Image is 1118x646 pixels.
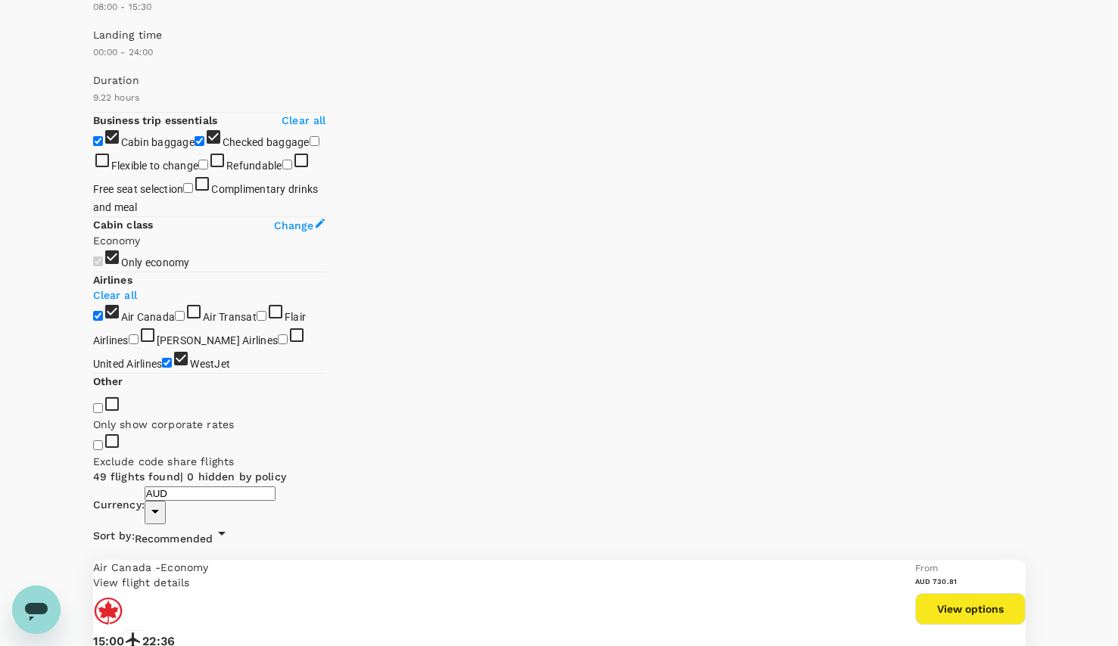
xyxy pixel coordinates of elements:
input: Exclude code share flights [93,440,103,450]
span: United Airlines [93,358,163,370]
iframe: Button to launch messaging window [12,585,61,634]
span: Currency : [93,497,145,514]
input: Flair Airlines [257,311,266,321]
div: 49 flights found | 0 hidden by policy [93,469,559,486]
input: Air Transat [175,311,185,321]
span: 08:00 - 15:30 [93,2,152,12]
p: Clear all [93,287,326,303]
input: Only economy [93,256,103,266]
input: Flexible to change [310,136,319,146]
span: Refundable [226,160,282,172]
span: Flexible to change [111,160,199,172]
span: Air Canada [121,311,176,323]
span: Cabin baggage [121,136,195,148]
span: Air Canada [93,561,156,573]
p: Exclude code share flights [93,454,326,469]
p: View flight details [93,575,915,590]
input: [PERSON_NAME] Airlines [129,334,139,344]
span: Checked baggage [223,136,310,148]
input: Checked baggage [195,136,204,146]
span: Free seat selection [93,183,184,195]
span: Air Transat [203,311,257,323]
span: Recommended [135,533,213,545]
span: Change [274,219,314,231]
p: Landing time [93,27,326,42]
input: Only show corporate rates [93,403,103,413]
button: View options [915,593,1026,625]
p: Other [93,374,123,389]
strong: Cabin class [93,219,154,231]
span: [PERSON_NAME] Airlines [157,334,279,346]
span: 9.22 hours [93,92,140,103]
strong: Airlines [93,274,132,286]
button: Open [145,501,166,524]
p: Economy [93,233,326,248]
span: Economy [160,561,208,573]
img: AC [93,596,123,626]
h6: AUD 730.81 [915,576,1026,586]
span: WestJet [190,358,230,370]
span: Only economy [121,256,190,269]
input: Complimentary drinks and meal [183,183,193,193]
span: From [915,563,939,573]
input: Free seat selection [282,160,292,169]
input: Cabin baggage [93,136,103,146]
input: Air Canada [93,311,103,321]
p: Clear all [282,113,325,128]
span: - [155,561,160,573]
p: Only show corporate rates [93,417,326,432]
span: Sort by : [93,528,135,545]
input: Refundable [198,160,208,169]
span: 00:00 - 24:00 [93,47,154,57]
strong: Business trip essentials [93,114,218,126]
input: United Airlines [278,334,288,344]
input: WestJet [162,358,172,368]
p: Duration [93,73,326,88]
